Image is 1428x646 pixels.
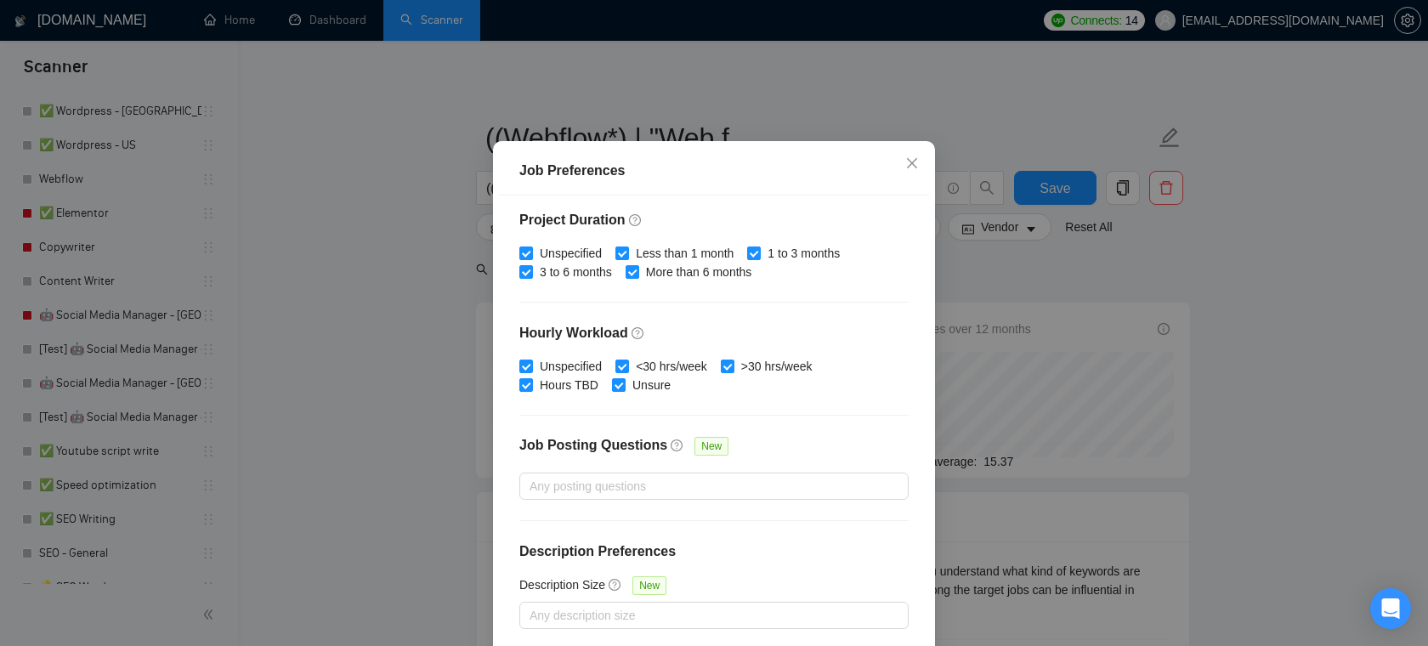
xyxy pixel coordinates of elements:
[734,357,819,376] span: >30 hrs/week
[639,263,759,281] span: More than 6 months
[519,541,909,562] h4: Description Preferences
[629,212,643,226] span: question-circle
[632,326,645,339] span: question-circle
[519,435,667,456] h4: Job Posting Questions
[519,161,909,181] div: Job Preferences
[519,575,605,594] h5: Description Size
[609,577,622,591] span: question-circle
[533,376,605,394] span: Hours TBD
[1370,588,1411,629] div: Open Intercom Messenger
[533,263,619,281] span: 3 to 6 months
[533,357,609,376] span: Unspecified
[629,244,740,263] span: Less than 1 month
[889,141,935,187] button: Close
[629,357,714,376] span: <30 hrs/week
[694,437,728,456] span: New
[519,210,909,230] h4: Project Duration
[905,156,919,170] span: close
[626,376,677,394] span: Unsure
[632,576,666,595] span: New
[519,323,909,343] h4: Hourly Workload
[671,438,684,451] span: question-circle
[533,244,609,263] span: Unspecified
[761,244,847,263] span: 1 to 3 months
